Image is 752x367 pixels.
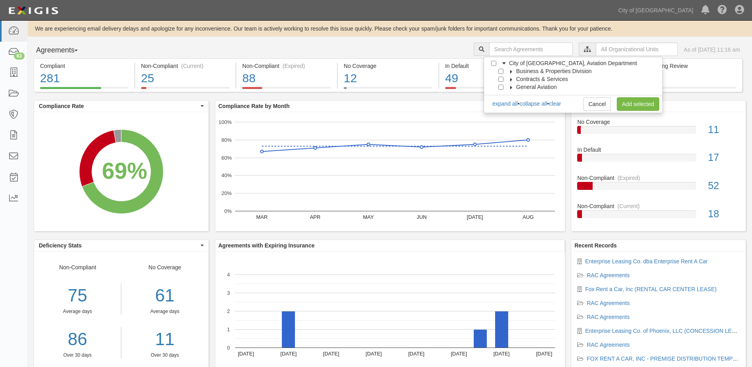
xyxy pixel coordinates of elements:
button: Agreements [34,42,93,58]
div: No Coverage [344,62,432,70]
div: Non-Compliant (Current) [141,62,230,70]
div: Average days [34,308,121,315]
a: Add selected [617,97,659,111]
text: MAR [256,214,268,220]
a: Non-Compliant(Expired)88 [236,87,337,93]
div: 18 [702,207,746,221]
b: Agreements with Expiring Insurance [218,242,315,249]
button: Deficiency Stats [34,240,209,251]
text: 100% [218,119,232,125]
text: [DATE] [365,351,382,357]
text: [DATE] [493,351,509,357]
div: Compliant [40,62,128,70]
div: 63 [14,52,25,60]
a: RAC Agreements [587,300,630,306]
a: collapse all [520,100,547,107]
div: Non-Compliant [571,174,746,182]
text: [DATE] [536,351,552,357]
div: Pending Review [648,62,736,70]
div: (Expired) [618,174,640,182]
div: 11 [702,123,746,137]
b: Compliance Rate by Month [218,103,290,109]
a: RAC Agreements [587,314,630,320]
a: Pending Review19 [642,87,742,93]
div: We are experiencing email delivery delays and apologize for any inconvenience. Our team is active... [28,25,752,33]
span: City of [GEOGRAPHIC_DATA], Aviation Department [509,60,637,66]
span: General Aviation [516,84,557,90]
a: No Coverage12 [338,87,438,93]
div: No Coverage [571,118,746,126]
text: APR [310,214,320,220]
div: 19 [648,70,736,87]
b: Recent Records [574,242,617,249]
text: 20% [221,190,232,196]
div: 75 [34,283,121,308]
div: In Default [445,62,534,70]
input: All Organizational Units [596,42,678,56]
span: Business & Properties Division [516,68,592,74]
input: Search Agreements [489,42,573,56]
i: Help Center - Complianz [718,6,727,15]
a: Non-Compliant(Current)25 [135,87,236,93]
div: 61 [127,283,203,308]
a: Fox Rent a Car, Inc (RENTAL CAR CENTER LEASE) [585,286,716,292]
a: 11 [127,327,203,352]
text: JUN [417,214,427,220]
a: RAC Agreements [587,342,630,348]
div: 17 [702,151,746,165]
a: 86 [34,327,121,352]
a: In Default17 [577,146,740,174]
div: Average days [127,308,203,315]
a: Non-Compliant(Expired)52 [577,174,740,202]
a: Cancel [583,97,611,111]
a: RAC Agreements [587,272,630,278]
text: 4 [227,272,230,278]
div: (Current) [181,62,203,70]
div: In Default [571,146,746,154]
div: Non-Compliant (Expired) [242,62,331,70]
text: 0% [224,208,232,214]
text: [DATE] [323,351,339,357]
div: (Current) [618,202,640,210]
div: Over 30 days [127,352,203,359]
div: 281 [40,70,128,87]
div: 69% [102,155,147,187]
img: logo-5460c22ac91f19d4615b14bd174203de0afe785f0fc80cf4dbbc73dc1793850b.png [6,4,61,18]
a: Compliant281 [34,87,134,93]
text: AUG [522,214,534,220]
a: Enterprise Leasing Co. dba Enterprise Rent A Car [585,258,708,265]
span: Compliance Rate [39,102,199,110]
text: [DATE] [408,351,425,357]
text: 3 [227,290,230,296]
text: [DATE] [238,351,254,357]
text: [DATE] [451,351,467,357]
div: As of [DATE] 11:16 am [684,46,740,54]
text: 60% [221,155,232,160]
text: 2 [227,308,230,314]
text: [DATE] [467,214,483,220]
span: Deficiency Stats [39,241,199,249]
text: [DATE] [280,351,297,357]
div: • • [492,100,561,108]
div: No Coverage [121,263,209,359]
svg: A chart. [215,112,565,231]
div: (Expired) [283,62,305,70]
div: 88 [242,70,331,87]
div: 25 [141,70,230,87]
text: 0 [227,345,230,351]
svg: A chart. [34,112,209,231]
a: Enterprise Leasing Co. of Phoenix, LLC (CONCESSION LEASE) [585,328,744,334]
text: MAY [363,214,374,220]
a: In Default49 [439,87,540,93]
div: 52 [702,179,746,193]
a: City of [GEOGRAPHIC_DATA] [614,2,697,18]
a: clear [549,100,561,107]
button: Compliance Rate [34,100,209,112]
div: 12 [344,70,432,87]
text: 40% [221,172,232,178]
div: Non-Compliant [34,263,121,359]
